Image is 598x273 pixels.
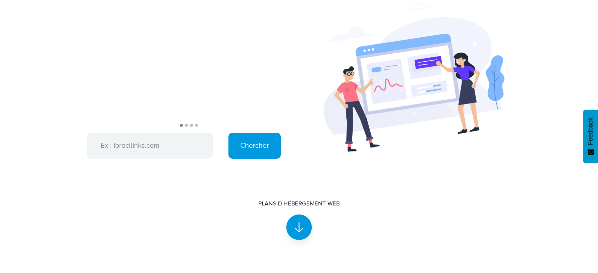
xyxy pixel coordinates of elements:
div: Plans d'hébergement Web [258,200,340,208]
input: Chercher [228,133,281,159]
a: Plans d'hébergement Web [258,200,340,233]
button: Feedback - Afficher l’enquête [583,110,598,163]
span: Feedback [587,117,594,145]
input: Ex : ibracilinks.com [87,133,213,159]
